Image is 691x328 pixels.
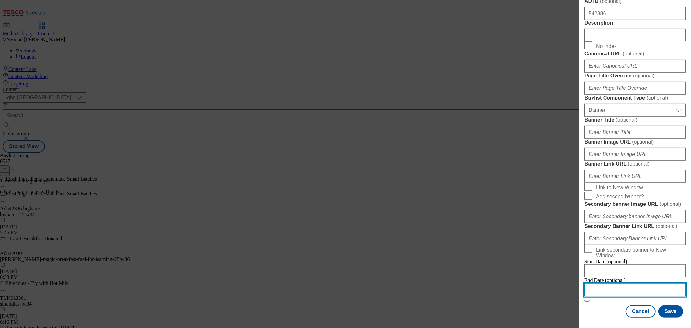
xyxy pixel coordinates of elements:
input: Enter Page Title Override [584,82,686,95]
label: Banner Link URL [584,161,686,167]
span: Add second banner? [596,194,644,200]
input: Enter Canonical URL [584,60,686,73]
input: Enter Banner Image URL [584,148,686,161]
span: Link to New Window [596,185,643,191]
span: ( optional ) [632,139,654,145]
span: ( optional ) [616,117,638,123]
input: Enter Secondary banner Image URL [584,210,686,223]
input: Enter Banner Link URL [584,170,686,183]
input: Enter AD ID [584,7,686,20]
label: Buylist Component Type [584,95,686,101]
span: ( optional ) [656,223,677,229]
label: Banner Title [584,117,686,123]
span: ( optional ) [623,51,644,56]
label: Secondary Banner Link URL [584,223,686,229]
span: ( optional ) [647,95,668,100]
input: Enter Secondary Banner Link URL [584,232,686,245]
label: Canonical URL [584,51,686,57]
button: Save [658,305,683,318]
span: ( optional ) [628,161,650,167]
button: Cancel [626,305,655,318]
label: Banner Image URL [584,139,686,145]
span: ( optional ) [660,201,681,207]
input: Enter Date [584,283,686,296]
span: End Date (optional) [584,277,626,283]
input: Enter Description [584,29,686,41]
input: Enter Date [584,264,686,277]
span: No Index [596,43,617,49]
label: Secondary banner Image URL [584,201,686,207]
span: ( optional ) [633,73,655,78]
input: Enter Banner Title [584,126,686,139]
span: Link secondary banner to New Window [596,247,683,259]
label: Description [584,20,686,26]
label: Page Title Override [584,73,686,79]
span: Start Date (optional) [584,259,627,264]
